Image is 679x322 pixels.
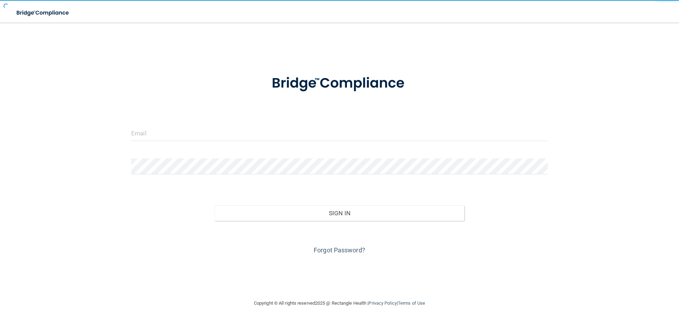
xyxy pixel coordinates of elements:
a: Terms of Use [398,300,425,306]
img: bridge_compliance_login_screen.278c3ca4.svg [11,6,76,20]
div: Copyright © All rights reserved 2025 @ Rectangle Health | | [210,292,469,315]
button: Sign In [215,205,465,221]
input: Email [131,125,548,141]
a: Privacy Policy [368,300,396,306]
img: bridge_compliance_login_screen.278c3ca4.svg [257,65,422,102]
a: Forgot Password? [314,246,365,254]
